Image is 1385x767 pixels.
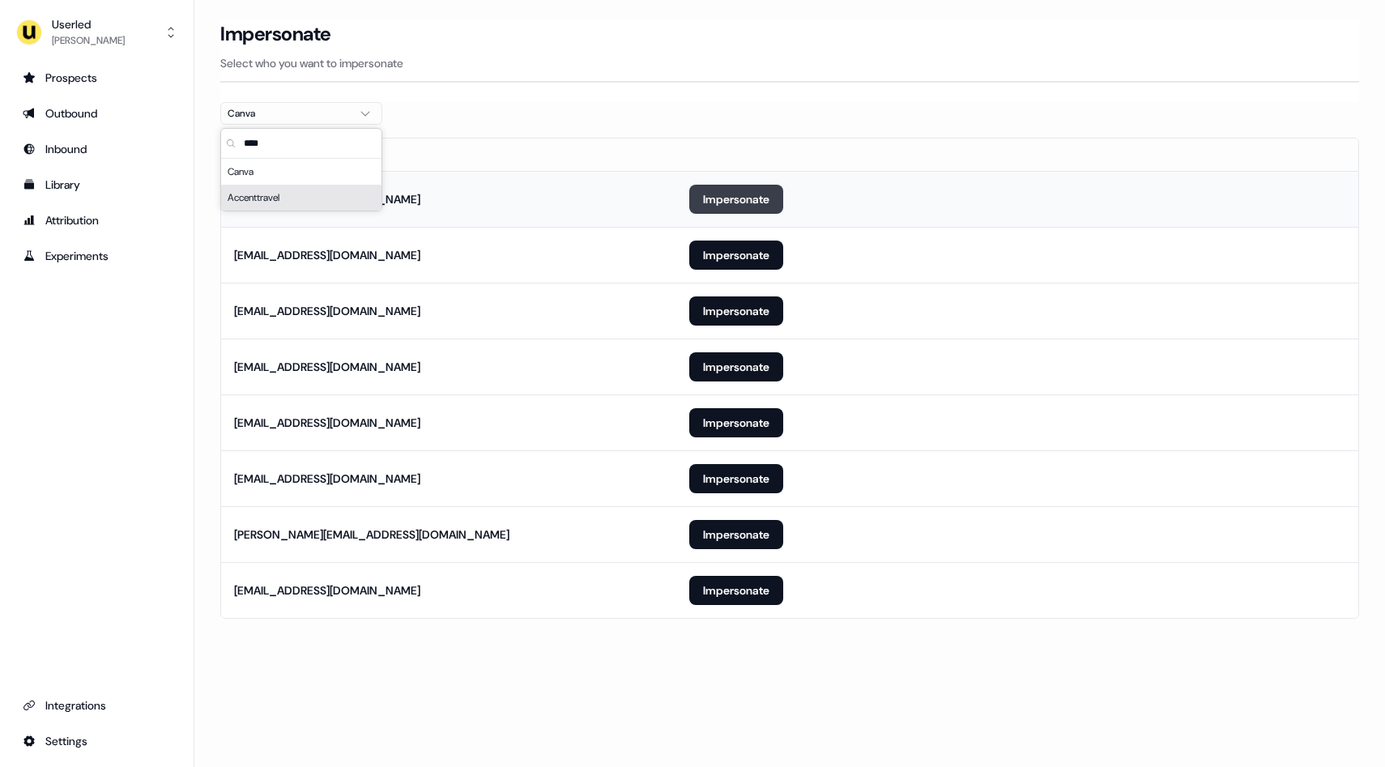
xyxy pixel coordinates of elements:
[13,172,181,198] a: Go to templates
[689,408,783,437] button: Impersonate
[13,692,181,718] a: Go to integrations
[23,733,171,749] div: Settings
[689,576,783,605] button: Impersonate
[689,464,783,493] button: Impersonate
[52,32,125,49] div: [PERSON_NAME]
[23,212,171,228] div: Attribution
[13,207,181,233] a: Go to attribution
[13,243,181,269] a: Go to experiments
[221,159,381,211] div: Suggestions
[13,728,181,754] a: Go to integrations
[221,138,676,171] th: Email
[234,303,420,319] div: [EMAIL_ADDRESS][DOMAIN_NAME]
[689,296,783,326] button: Impersonate
[220,22,331,46] h3: Impersonate
[23,177,171,193] div: Library
[23,248,171,264] div: Experiments
[52,16,125,32] div: Userled
[23,141,171,157] div: Inbound
[689,241,783,270] button: Impersonate
[234,582,420,599] div: [EMAIL_ADDRESS][DOMAIN_NAME]
[234,247,420,263] div: [EMAIL_ADDRESS][DOMAIN_NAME]
[234,359,420,375] div: [EMAIL_ADDRESS][DOMAIN_NAME]
[221,159,381,185] div: Canva
[13,136,181,162] a: Go to Inbound
[13,65,181,91] a: Go to prospects
[689,520,783,549] button: Impersonate
[23,697,171,714] div: Integrations
[689,352,783,381] button: Impersonate
[221,185,381,211] div: Accenttravel
[689,185,783,214] button: Impersonate
[220,55,1359,71] p: Select who you want to impersonate
[220,102,382,125] button: Canva
[234,415,420,431] div: [EMAIL_ADDRESS][DOMAIN_NAME]
[23,105,171,121] div: Outbound
[228,105,349,121] div: Canva
[13,100,181,126] a: Go to outbound experience
[13,13,181,52] button: Userled[PERSON_NAME]
[234,471,420,487] div: [EMAIL_ADDRESS][DOMAIN_NAME]
[234,526,509,543] div: [PERSON_NAME][EMAIL_ADDRESS][DOMAIN_NAME]
[23,70,171,86] div: Prospects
